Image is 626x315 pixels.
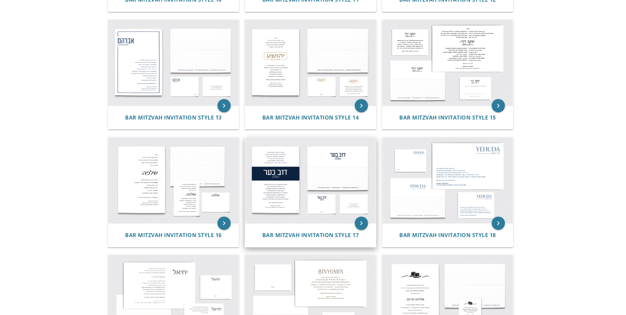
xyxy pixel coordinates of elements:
[217,217,231,230] a: keyboard_arrow_right
[262,115,359,121] a: Bar Mitzvah Invitation Style 14
[108,137,239,223] img: Bar Mitzvah Invitation Style 16
[492,217,505,230] a: keyboard_arrow_right
[492,99,505,112] a: keyboard_arrow_right
[125,115,222,121] a: Bar Mitzvah Invitation Style 13
[245,137,376,223] img: Bar Mitzvah Invitation Style 17
[125,231,222,239] span: Bar Mitzvah Invitation Style 16
[382,20,513,106] img: Bar Mitzvah Invitation Style 15
[262,232,359,238] a: Bar Mitzvah Invitation Style 17
[245,20,376,106] img: Bar Mitzvah Invitation Style 14
[108,20,239,106] img: Bar Mitzvah Invitation Style 13
[399,232,496,238] a: Bar Mitzvah Invitation Style 18
[399,115,496,121] a: Bar Mitzvah Invitation Style 15
[125,232,222,238] a: Bar Mitzvah Invitation Style 16
[382,137,513,223] img: Bar Mitzvah Invitation Style 18
[262,231,359,239] span: Bar Mitzvah Invitation Style 17
[355,99,368,112] a: keyboard_arrow_right
[355,217,368,230] a: keyboard_arrow_right
[399,231,496,239] span: Bar Mitzvah Invitation Style 18
[217,99,231,112] a: keyboard_arrow_right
